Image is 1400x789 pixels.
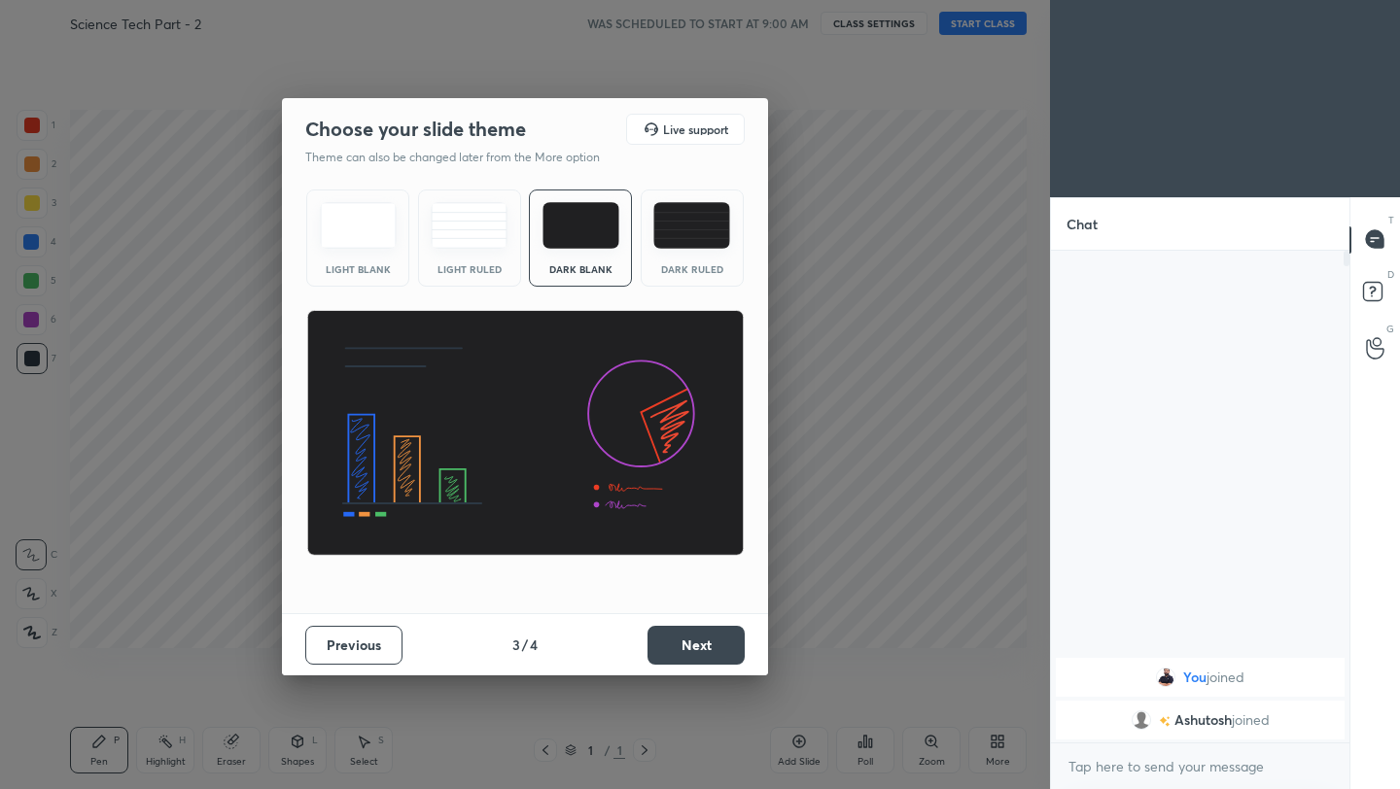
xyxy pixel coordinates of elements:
img: lightTheme.e5ed3b09.svg [320,202,397,249]
div: Light Blank [319,264,397,274]
div: grid [1051,654,1349,743]
h4: / [522,635,528,655]
span: joined [1207,669,1244,685]
img: no-rating-badge.077c3623.svg [1159,715,1171,726]
h2: Choose your slide theme [305,117,526,142]
img: lightRuledTheme.5fabf969.svg [431,202,507,249]
img: darkThemeBanner.d06ce4a2.svg [306,310,745,557]
div: Dark Blank [542,264,619,274]
p: Theme can also be changed later from the More option [305,149,620,166]
img: default.png [1132,710,1151,730]
h5: Live support [663,123,728,135]
p: D [1387,267,1394,282]
span: Ashutosh [1174,712,1232,728]
h4: 3 [512,635,520,655]
img: darkTheme.f0cc69e5.svg [542,202,619,249]
span: You [1183,669,1207,685]
div: Light Ruled [431,264,508,274]
button: Next [647,626,745,665]
h4: 4 [530,635,538,655]
div: Dark Ruled [653,264,731,274]
p: Chat [1051,198,1113,250]
span: joined [1232,712,1270,728]
p: T [1388,213,1394,227]
img: darkRuledTheme.de295e13.svg [653,202,730,249]
button: Previous [305,626,402,665]
img: 2e1776e2a17a458f8f2ae63657c11f57.jpg [1156,668,1175,687]
p: G [1386,322,1394,336]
